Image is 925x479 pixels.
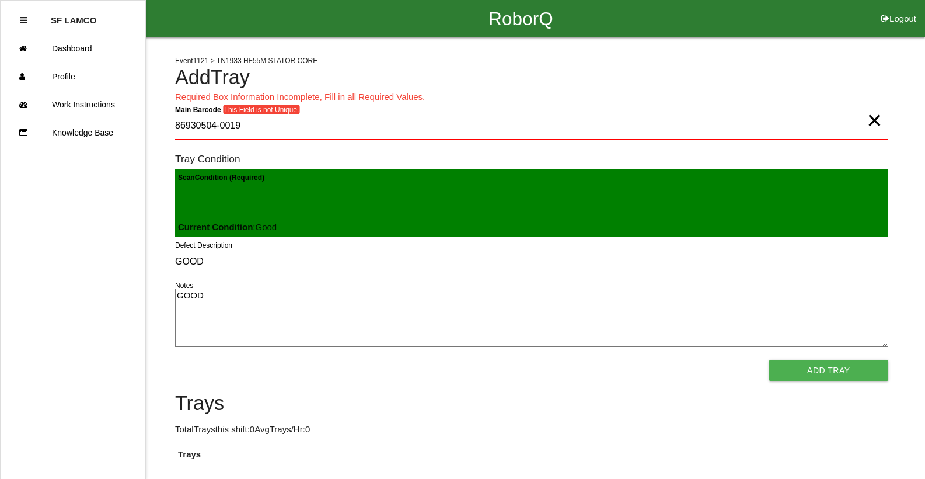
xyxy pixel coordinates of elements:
b: Scan Condition (Required) [178,173,264,181]
a: Dashboard [1,34,145,63]
b: Main Barcode [175,105,221,113]
b: Current Condition [178,222,253,232]
button: Add Tray [769,360,888,381]
p: SF LAMCO [51,6,96,25]
p: Required Box Information Incomplete, Fill in all Required Values. [175,91,888,104]
p: Total Trays this shift: 0 Avg Trays /Hr: 0 [175,423,888,436]
div: Close [20,6,27,34]
a: Profile [1,63,145,91]
input: Required [175,113,888,140]
label: Defect Description [175,240,232,251]
h4: Trays [175,393,888,415]
h4: Add Tray [175,67,888,89]
th: Trays [175,439,888,470]
span: Event 1121 > TN1933 HF55M STATOR CORE [175,57,317,65]
label: Notes [175,280,193,291]
a: Work Instructions [1,91,145,119]
span: Clear Input [867,97,882,120]
a: Knowledge Base [1,119,145,147]
span: : Good [178,222,277,232]
span: This Field is not Unique. [223,105,300,114]
h6: Tray Condition [175,154,888,165]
